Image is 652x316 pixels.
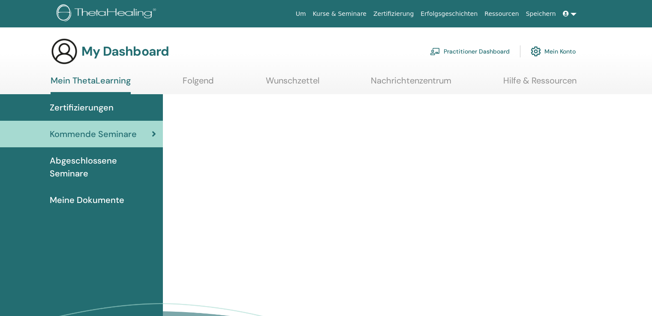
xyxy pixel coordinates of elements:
[481,6,522,22] a: Ressourcen
[430,42,510,61] a: Practitioner Dashboard
[81,44,169,59] h3: My Dashboard
[430,48,440,55] img: chalkboard-teacher.svg
[523,6,559,22] a: Speichern
[50,194,124,206] span: Meine Dokumente
[292,6,309,22] a: Um
[417,6,481,22] a: Erfolgsgeschichten
[50,154,156,180] span: Abgeschlossene Seminare
[371,75,451,92] a: Nachrichtenzentrum
[503,75,577,92] a: Hilfe & Ressourcen
[51,75,131,94] a: Mein ThetaLearning
[266,75,319,92] a: Wunschzettel
[51,38,78,65] img: generic-user-icon.jpg
[370,6,417,22] a: Zertifizierung
[531,44,541,59] img: cog.svg
[50,101,114,114] span: Zertifizierungen
[57,4,159,24] img: logo.png
[309,6,370,22] a: Kurse & Seminare
[183,75,214,92] a: Folgend
[531,42,576,61] a: Mein Konto
[50,128,137,140] span: Kommende Seminare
